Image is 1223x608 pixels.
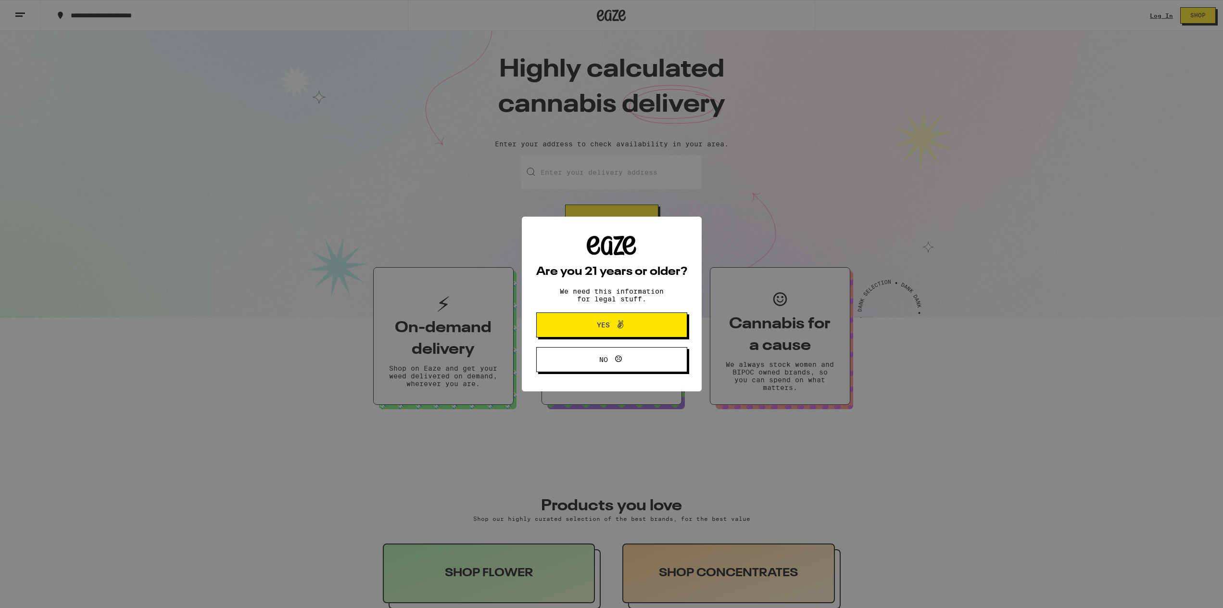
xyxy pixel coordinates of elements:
[536,347,687,372] button: No
[597,322,610,328] span: Yes
[599,356,608,363] span: No
[536,312,687,337] button: Yes
[552,287,672,303] p: We need this information for legal stuff.
[536,266,687,278] h2: Are you 21 years or older?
